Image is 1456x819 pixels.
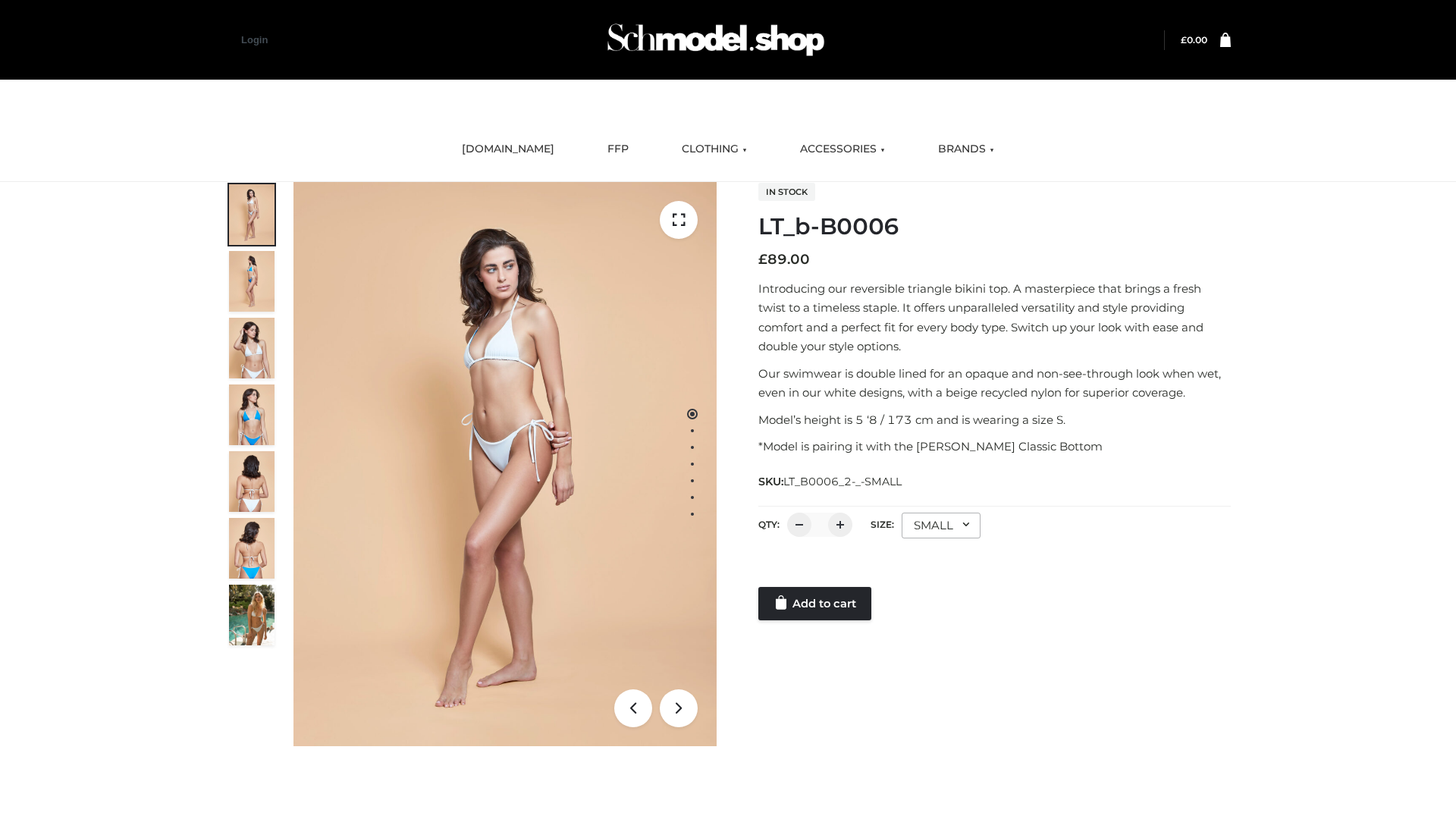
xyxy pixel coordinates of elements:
[602,10,830,70] img: Schmodel Admin 964
[596,133,640,166] a: FFP
[229,184,275,245] img: ArielClassicBikiniTop_CloudNine_AzureSky_OW114ECO_1-scaled.jpg
[229,318,275,378] img: ArielClassicBikiniTop_CloudNine_AzureSky_OW114ECO_3-scaled.jpg
[229,518,275,579] img: ArielClassicBikiniTop_CloudNine_AzureSky_OW114ECO_8-scaled.jpg
[758,251,767,268] span: £
[758,251,810,268] bdi: 89.00
[871,519,894,530] label: Size:
[789,133,896,166] a: ACCESSORIES
[450,133,566,166] a: [DOMAIN_NAME]
[758,587,871,620] a: Add to cart
[229,384,275,445] img: ArielClassicBikiniTop_CloudNine_AzureSky_OW114ECO_4-scaled.jpg
[758,279,1231,356] p: Introducing our reversible triangle bikini top. A masterpiece that brings a fresh twist to a time...
[758,364,1231,403] p: Our swimwear is double lined for an opaque and non-see-through look when wet, even in our white d...
[229,451,275,512] img: ArielClassicBikiniTop_CloudNine_AzureSky_OW114ECO_7-scaled.jpg
[670,133,758,166] a: CLOTHING
[758,519,780,530] label: QTY:
[1181,34,1207,45] a: £0.00
[229,585,275,645] img: Arieltop_CloudNine_AzureSky2.jpg
[1181,34,1207,45] bdi: 0.00
[758,472,903,491] span: SKU:
[758,183,815,201] span: In stock
[229,251,275,312] img: ArielClassicBikiniTop_CloudNine_AzureSky_OW114ECO_2-scaled.jpg
[783,475,902,488] span: LT_B0006_2-_-SMALL
[758,437,1231,457] p: *Model is pairing it with the [PERSON_NAME] Classic Bottom
[927,133,1006,166] a: BRANDS
[758,213,1231,240] h1: LT_b-B0006
[1181,34,1187,45] span: £
[293,182,717,746] img: ArielClassicBikiniTop_CloudNine_AzureSky_OW114ECO_1
[902,513,981,538] div: SMALL
[758,410,1231,430] p: Model’s height is 5 ‘8 / 173 cm and is wearing a size S.
[241,34,268,45] a: Login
